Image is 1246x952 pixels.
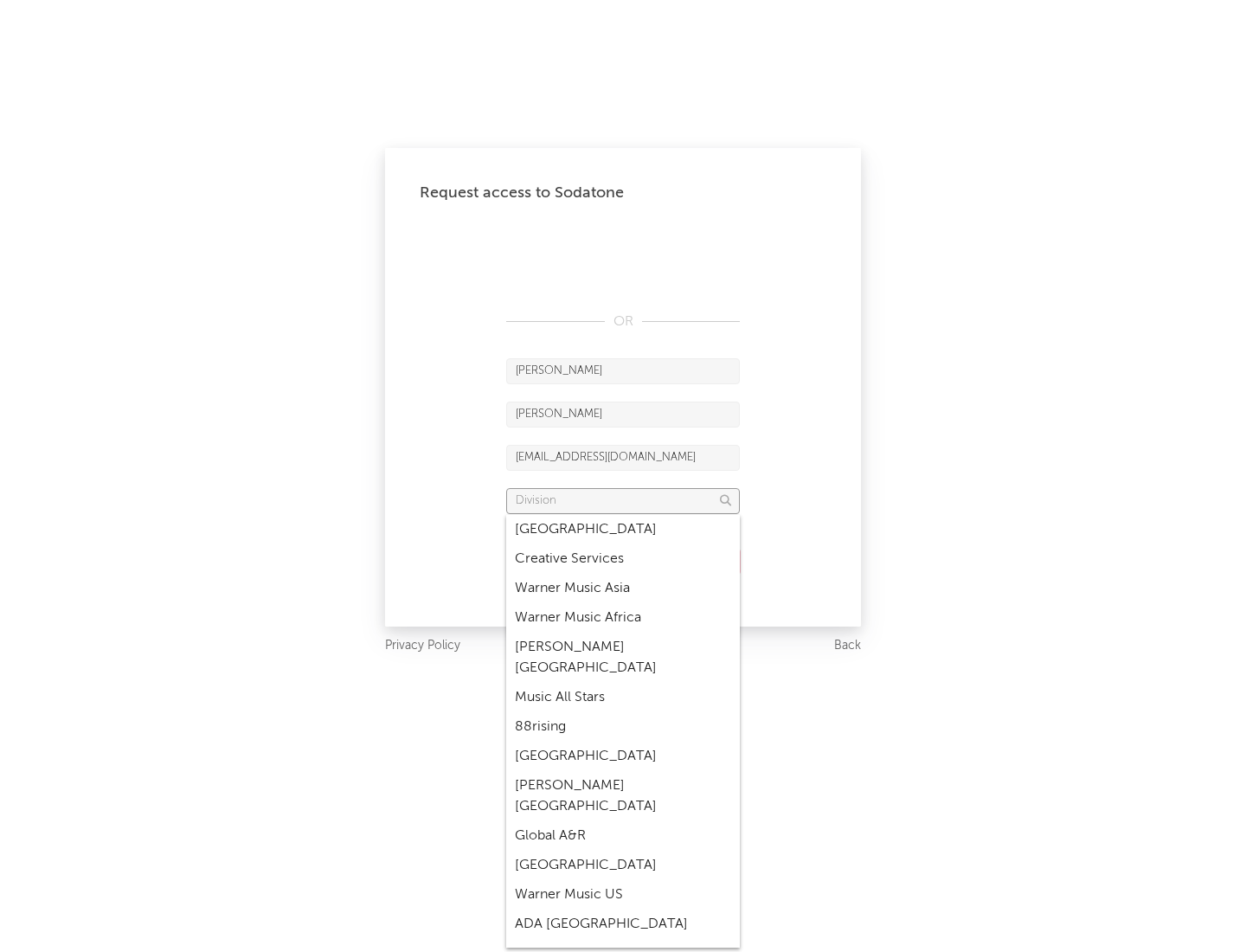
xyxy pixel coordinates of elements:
[506,603,740,633] div: Warner Music Africa
[506,880,740,910] div: Warner Music US
[506,742,740,771] div: [GEOGRAPHIC_DATA]
[506,312,740,332] div: OR
[506,910,740,939] div: ADA [GEOGRAPHIC_DATA]
[506,633,740,683] div: [PERSON_NAME] [GEOGRAPHIC_DATA]
[506,544,740,574] div: Creative Services
[834,635,861,657] a: Back
[506,574,740,603] div: Warner Music Asia
[506,488,740,514] input: Division
[385,635,460,657] a: Privacy Policy
[506,683,740,712] div: Music All Stars
[506,402,740,428] input: Last Name
[420,183,826,203] div: Request access to Sodatone
[506,515,740,544] div: [GEOGRAPHIC_DATA]
[506,445,740,471] input: Email
[506,851,740,880] div: [GEOGRAPHIC_DATA]
[506,358,740,384] input: First Name
[506,821,740,851] div: Global A&R
[506,712,740,742] div: 88rising
[506,771,740,821] div: [PERSON_NAME] [GEOGRAPHIC_DATA]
